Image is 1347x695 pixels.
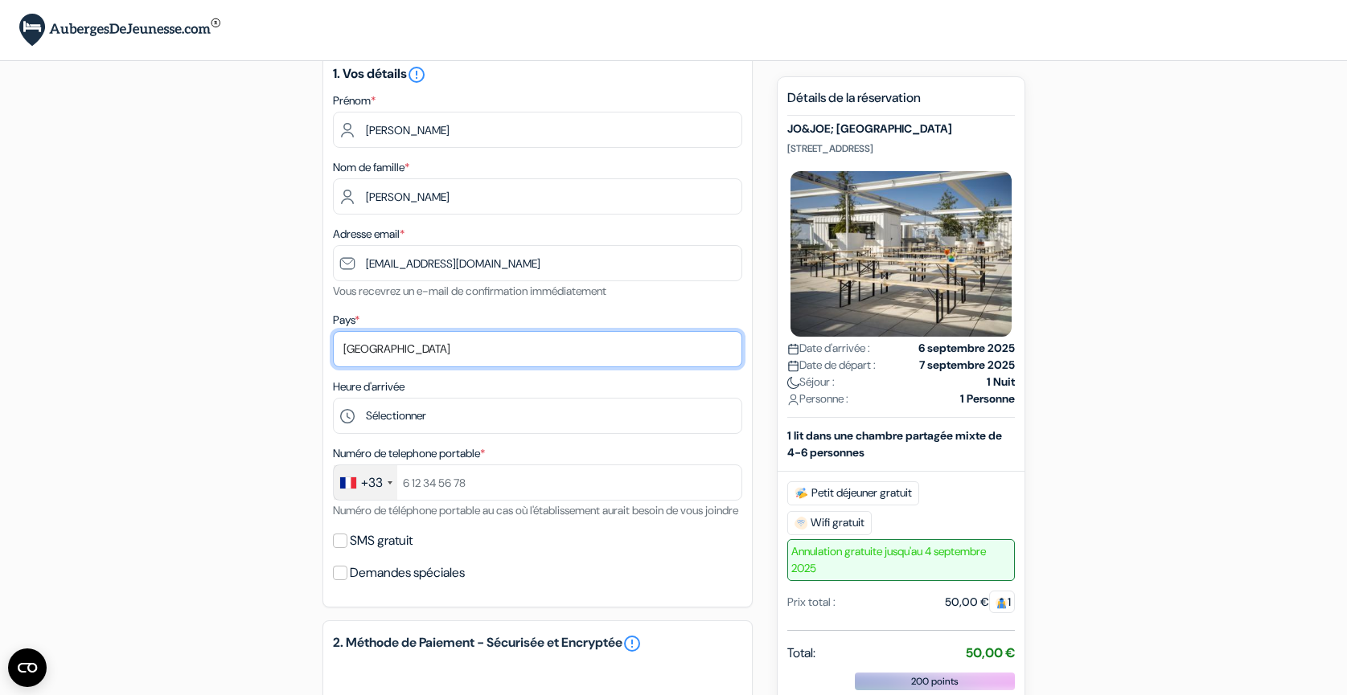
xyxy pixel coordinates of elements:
img: user_icon.svg [787,394,799,406]
img: free_wifi.svg [795,517,807,529]
span: Date d'arrivée : [787,340,870,357]
div: +33 [361,473,383,493]
span: 200 points [911,674,959,689]
h5: 1. Vos détails [333,65,742,84]
input: 6 12 34 56 78 [333,464,742,501]
button: Ouvrir le widget CMP [8,648,47,687]
small: Vous recevrez un e-mail de confirmation immédiatement [333,284,606,298]
strong: 6 septembre 2025 [918,340,1015,357]
img: calendar.svg [787,360,799,372]
span: Total: [787,644,815,663]
input: Entrer le nom de famille [333,178,742,215]
img: AubergesDeJeunesse.com [19,14,220,47]
img: calendar.svg [787,343,799,355]
small: Numéro de téléphone portable au cas où l'établissement aurait besoin de vous joindre [333,503,738,517]
div: Prix total : [787,594,836,611]
span: Séjour : [787,374,835,390]
label: Numéro de telephone portable [333,445,485,462]
span: Personne : [787,390,848,407]
input: Entrer adresse e-mail [333,245,742,281]
label: Demandes spéciales [350,562,465,584]
img: moon.svg [787,377,799,389]
p: [STREET_ADDRESS] [787,142,1015,155]
input: Entrez votre prénom [333,112,742,148]
h5: 2. Méthode de Paiement - Sécurisée et Encryptée [333,634,742,653]
label: Nom de famille [333,159,409,176]
img: free_breakfast.svg [795,487,808,500]
i: error_outline [407,65,426,84]
b: 1 lit dans une chambre partagée mixte de 4-6 personnes [787,428,1002,460]
strong: 50,00 € [966,644,1015,661]
label: Adresse email [333,226,405,243]
h5: Détails de la réservation [787,90,1015,116]
img: guest.svg [996,597,1008,609]
a: error_outline [407,65,426,82]
label: Prénom [333,92,376,109]
strong: 1 Personne [960,390,1015,407]
span: Annulation gratuite jusqu'au 4 septembre 2025 [787,539,1015,581]
label: Pays [333,312,359,329]
strong: 1 Nuit [987,374,1015,390]
label: SMS gratuit [350,529,413,552]
span: Petit déjeuner gratuit [787,481,919,505]
a: error_outline [622,634,642,653]
span: Date de départ : [787,357,876,374]
div: France: +33 [334,465,397,500]
strong: 7 septembre 2025 [919,357,1015,374]
span: Wifi gratuit [787,511,872,535]
div: 50,00 € [945,594,1015,611]
span: 1 [989,591,1015,613]
label: Heure d'arrivée [333,378,405,395]
h5: JO&JOE; [GEOGRAPHIC_DATA] [787,122,1015,136]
